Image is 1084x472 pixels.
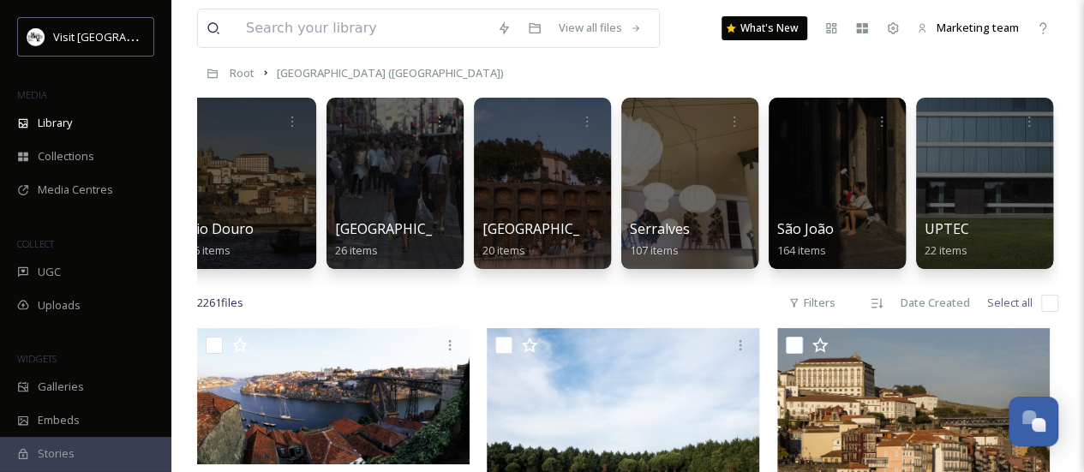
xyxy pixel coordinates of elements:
span: Serralves [630,219,690,238]
span: UGC [38,264,61,280]
img: Porto's Historic Centre.jpg [197,328,470,464]
span: [GEOGRAPHIC_DATA] [482,219,620,238]
span: Visit [GEOGRAPHIC_DATA] [53,28,186,45]
span: UPTEC [925,219,969,238]
div: Date Created [892,286,979,320]
span: Select all [987,295,1033,311]
span: São João [777,219,834,238]
span: MEDIA [17,88,47,101]
a: São João164 items [777,221,834,258]
span: 107 items [630,242,679,258]
a: Serralves107 items [630,221,690,258]
span: WIDGETS [17,352,57,365]
a: What's New [722,16,807,40]
span: Galleries [38,379,84,395]
a: View all files [550,11,650,45]
span: COLLECT [17,237,54,250]
span: [GEOGRAPHIC_DATA] [335,219,473,238]
span: Rio Douro [188,219,254,238]
span: 26 items [335,242,378,258]
span: Root [230,65,255,81]
span: Collections [38,148,94,164]
span: 20 items [482,242,525,258]
span: Library [38,115,72,131]
a: [GEOGRAPHIC_DATA]20 items [482,221,620,258]
a: [GEOGRAPHIC_DATA]26 items [335,221,473,258]
span: Embeds [38,412,80,428]
a: Root [230,63,255,83]
span: [GEOGRAPHIC_DATA] ([GEOGRAPHIC_DATA]) [277,65,504,81]
span: 164 items [777,242,826,258]
a: [GEOGRAPHIC_DATA] ([GEOGRAPHIC_DATA]) [277,63,504,83]
span: 22 items [925,242,967,258]
input: Search your library [237,9,488,47]
span: Media Centres [38,182,113,198]
span: Uploads [38,297,81,314]
img: download%20%282%29.png [27,28,45,45]
span: Stories [38,445,75,462]
span: Marketing team [937,20,1019,35]
button: Open Chat [1009,397,1058,446]
span: 86 items [188,242,231,258]
a: Marketing team [908,11,1027,45]
span: 2261 file s [197,295,243,311]
div: Filters [780,286,844,320]
a: Rio Douro86 items [188,221,254,258]
a: UPTEC22 items [925,221,969,258]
